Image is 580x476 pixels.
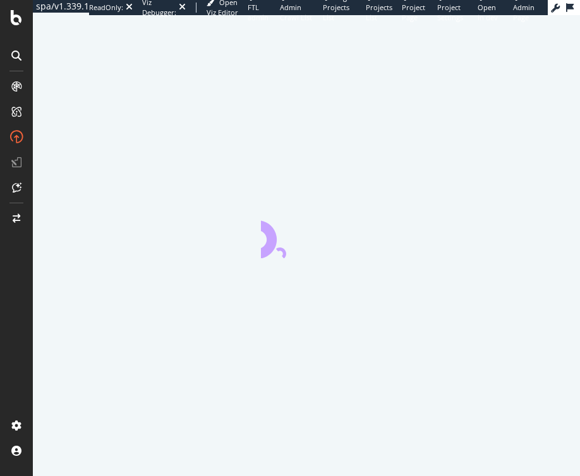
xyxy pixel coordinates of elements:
span: Admin Page [513,3,535,22]
span: Projects List [366,3,392,22]
span: Project Settings [437,3,463,22]
div: ReadOnly: [89,3,123,13]
span: Admin Crawl List [280,3,312,22]
span: Project Page [402,3,425,22]
span: Open in dev [478,3,498,22]
div: animation [261,213,352,258]
span: FTL admin [248,3,269,22]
